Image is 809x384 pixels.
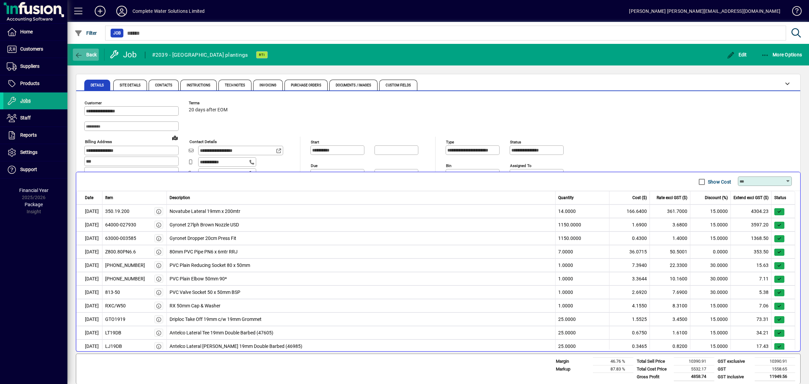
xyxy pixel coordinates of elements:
[110,49,138,60] div: Job
[167,299,556,312] td: RX 50mm Cap & Washer
[690,299,731,312] td: 15.0000
[74,30,97,36] span: Filter
[167,245,556,258] td: 80mm PVC Pipe PN6 x 6mtr RRJ
[556,299,609,312] td: 1.0000
[690,326,731,339] td: 15.0000
[725,49,749,61] button: Edit
[650,258,690,272] td: 22.3300
[3,127,67,144] a: Reports
[167,326,556,339] td: Antelco Lateral Tee 19mm Double Barbed (47605)
[609,285,650,299] td: 2.6920
[714,365,755,373] td: GST
[76,299,102,312] td: [DATE]
[609,272,650,285] td: 3.3644
[105,221,136,228] div: 64000-027930
[556,245,609,258] td: 7.0000
[311,140,319,144] mat-label: Start
[85,195,93,201] span: Date
[556,312,609,326] td: 25.0000
[167,339,556,353] td: Antelco Lateral [PERSON_NAME] 19mm Double Barbed (46985)
[20,46,43,52] span: Customers
[76,285,102,299] td: [DATE]
[291,84,321,87] span: Purchase Orders
[111,5,132,17] button: Profile
[152,50,248,60] div: #2039 - [GEOGRAPHIC_DATA] plantings
[3,75,67,92] a: Products
[19,188,49,193] span: Financial Year
[609,299,650,312] td: 4.1550
[20,149,37,155] span: Settings
[650,299,690,312] td: 8.3100
[167,218,556,231] td: Gyronet 27lph Brown Nozzle USD
[759,49,804,61] button: More Options
[755,365,795,373] td: 1558.65
[690,258,731,272] td: 30.0000
[690,231,731,245] td: 15.0000
[650,285,690,299] td: 7.6900
[89,5,111,17] button: Add
[714,358,755,365] td: GST exclusive
[20,81,39,86] span: Products
[105,195,113,201] span: Item
[556,258,609,272] td: 1.0000
[731,204,772,218] td: 4304.23
[690,272,731,285] td: 30.0000
[3,24,67,40] a: Home
[787,1,801,23] a: Knowledge Base
[609,231,650,245] td: 0.4300
[556,231,609,245] td: 1150.0000
[510,163,532,168] mat-label: Assigned to
[105,302,126,309] div: RXC/W50
[76,204,102,218] td: [DATE]
[674,373,714,381] td: 4858.74
[650,272,690,285] td: 10.1600
[731,326,772,339] td: 34.21
[650,312,690,326] td: 3.4500
[386,84,411,87] span: Custom Fields
[556,204,609,218] td: 14.0000
[73,49,99,61] button: Back
[731,231,772,245] td: 1368.50
[105,289,120,296] div: 813-50
[633,358,674,365] td: Total Sell Price
[556,272,609,285] td: 1.0000
[731,218,772,231] td: 3597.20
[690,339,731,353] td: 15.0000
[446,140,454,144] mat-label: Type
[76,339,102,353] td: [DATE]
[170,132,180,143] a: View on map
[76,326,102,339] td: [DATE]
[336,84,371,87] span: Documents / Images
[556,218,609,231] td: 1150.0000
[632,195,647,201] span: Cost ($)
[74,52,97,57] span: Back
[755,373,795,381] td: 11949.56
[91,84,104,87] span: Details
[755,358,795,365] td: 10390.91
[20,115,31,120] span: Staff
[105,275,145,282] div: [PHONE_NUMBER]
[225,84,245,87] span: Tech Notes
[657,195,687,201] span: Rate excl GST ($)
[609,245,650,258] td: 36.0715
[731,339,772,353] td: 17.43
[650,326,690,339] td: 1.6100
[311,163,318,168] mat-label: Due
[76,231,102,245] td: [DATE]
[76,312,102,326] td: [DATE]
[132,6,205,17] div: Complete Water Solutions Limited
[731,258,772,272] td: 15.63
[609,326,650,339] td: 0.6750
[774,195,786,201] span: Status
[155,84,172,87] span: Contacts
[76,218,102,231] td: [DATE]
[105,208,129,215] div: 350.19.200
[3,41,67,58] a: Customers
[167,204,556,218] td: Novatube Lateral 19mm x 200mtr
[20,29,33,34] span: Home
[633,373,674,381] td: Gross Profit
[85,101,102,105] mat-label: Customer
[629,6,780,17] div: [PERSON_NAME] [PERSON_NAME][EMAIL_ADDRESS][DOMAIN_NAME]
[25,202,43,207] span: Package
[705,195,728,201] span: Discount (%)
